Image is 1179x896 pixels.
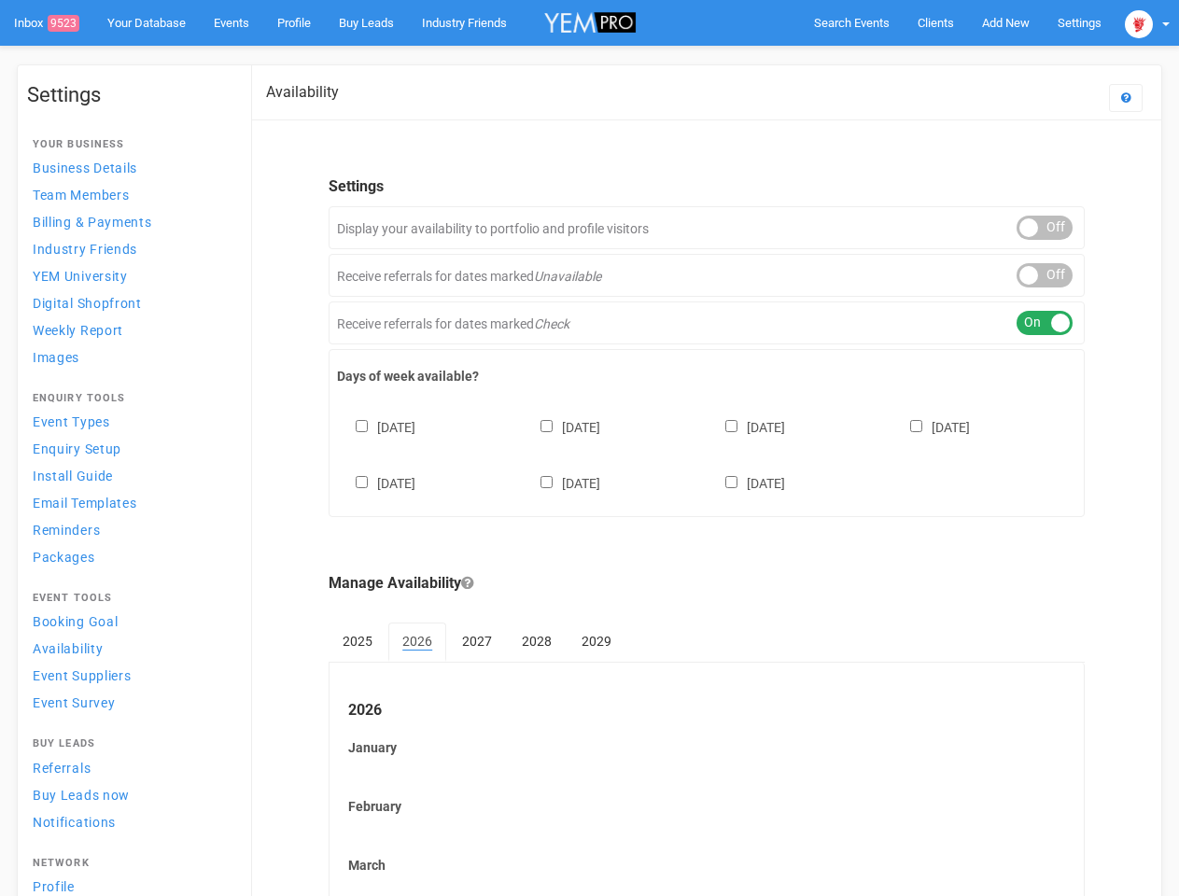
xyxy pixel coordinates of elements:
div: Receive referrals for dates marked [329,301,1085,344]
input: [DATE] [725,476,737,488]
span: Business Details [33,161,137,175]
span: Event Survey [33,695,115,710]
a: Email Templates [27,490,232,515]
span: Search Events [814,16,890,30]
legend: Manage Availability [329,573,1085,595]
input: [DATE] [540,476,553,488]
a: Digital Shopfront [27,290,232,315]
a: Availability [27,636,232,661]
a: Team Members [27,182,232,207]
a: Industry Friends [27,236,232,261]
label: [DATE] [891,416,970,437]
a: 2029 [568,623,625,660]
a: Notifications [27,809,232,834]
h4: Buy Leads [33,738,227,749]
span: YEM University [33,269,128,284]
a: Reminders [27,517,232,542]
span: Event Types [33,414,110,429]
input: [DATE] [356,476,368,488]
input: [DATE] [356,420,368,432]
a: Booking Goal [27,609,232,634]
label: March [348,856,1065,875]
a: Event Survey [27,690,232,715]
div: Receive referrals for dates marked [329,254,1085,297]
a: Packages [27,544,232,569]
span: Enquiry Setup [33,441,121,456]
label: [DATE] [707,472,785,493]
em: Unavailable [534,269,601,284]
h1: Settings [27,84,232,106]
a: Referrals [27,755,232,780]
a: Enquiry Setup [27,436,232,461]
a: 2026 [388,623,446,662]
span: Packages [33,550,95,565]
span: Install Guide [33,469,113,483]
h2: Availability [266,84,339,101]
label: [DATE] [337,416,415,437]
span: Email Templates [33,496,137,511]
label: [DATE] [522,416,600,437]
input: [DATE] [725,420,737,432]
a: Images [27,344,232,370]
h4: Network [33,858,227,869]
span: Booking Goal [33,614,118,629]
a: Event Suppliers [27,663,232,688]
h4: Your Business [33,139,227,150]
span: Images [33,350,79,365]
h4: Enquiry Tools [33,393,227,404]
label: [DATE] [707,416,785,437]
a: Install Guide [27,463,232,488]
span: Billing & Payments [33,215,152,230]
span: Reminders [33,523,100,538]
a: 2025 [329,623,386,660]
a: 2027 [448,623,506,660]
label: January [348,738,1065,757]
span: Add New [982,16,1030,30]
a: Billing & Payments [27,209,232,234]
label: [DATE] [337,472,415,493]
span: Digital Shopfront [33,296,142,311]
input: [DATE] [540,420,553,432]
span: Team Members [33,188,129,203]
label: February [348,797,1065,816]
h4: Event Tools [33,593,227,604]
span: Clients [918,16,954,30]
a: Weekly Report [27,317,232,343]
a: Buy Leads now [27,782,232,807]
span: Availability [33,641,103,656]
legend: 2026 [348,700,1065,721]
a: YEM University [27,263,232,288]
span: 9523 [48,15,79,32]
img: open-uri20250107-2-1pbi2ie [1125,10,1153,38]
a: Event Types [27,409,232,434]
div: Display your availability to portfolio and profile visitors [329,206,1085,249]
span: Weekly Report [33,323,123,338]
em: Check [534,316,569,331]
legend: Settings [329,176,1085,198]
span: Notifications [33,815,116,830]
input: [DATE] [910,420,922,432]
a: 2028 [508,623,566,660]
a: Business Details [27,155,232,180]
label: [DATE] [522,472,600,493]
span: Event Suppliers [33,668,132,683]
label: Days of week available? [337,367,1076,385]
